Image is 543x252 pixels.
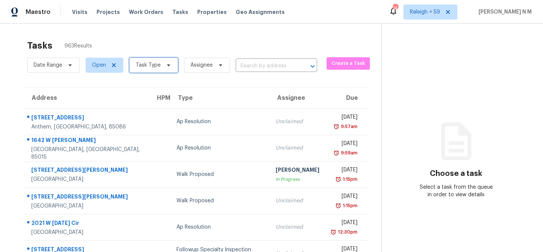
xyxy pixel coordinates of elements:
th: Address [24,87,149,108]
span: Maestro [26,8,51,16]
span: Projects [97,8,120,16]
img: Overdue Alarm Icon [333,123,339,130]
div: [DATE] [331,113,357,123]
div: [STREET_ADDRESS][PERSON_NAME] [31,193,143,202]
img: Overdue Alarm Icon [335,202,341,209]
div: 1:15pm [341,202,357,209]
button: Open [307,61,318,72]
div: [GEOGRAPHIC_DATA], [GEOGRAPHIC_DATA], 85015 [31,146,143,161]
div: [DATE] [331,140,357,149]
div: Walk Proposed [176,197,264,205]
span: 963 Results [64,42,92,50]
h2: Tasks [27,42,52,49]
div: Ap Resolution [176,223,264,231]
div: Unclaimed [276,144,319,152]
span: Assignee [190,61,213,69]
span: Create a Task [330,59,366,68]
div: [GEOGRAPHIC_DATA] [31,176,143,183]
button: Create a Task [327,57,370,70]
img: Overdue Alarm Icon [330,228,336,236]
div: Anthem, [GEOGRAPHIC_DATA], 85086 [31,123,143,131]
div: [DATE] [331,192,357,202]
div: [PERSON_NAME] [276,166,319,176]
img: Overdue Alarm Icon [333,149,339,157]
span: Open [92,61,106,69]
div: [GEOGRAPHIC_DATA] [31,229,143,236]
div: Select a task from the queue in order to view details [419,183,494,199]
div: Unclaimed [276,223,319,231]
span: Visits [72,8,87,16]
span: Raleigh + 59 [410,8,440,16]
span: Task Type [136,61,161,69]
div: 1642 W [PERSON_NAME] [31,136,143,146]
div: 744 [393,5,398,12]
div: 9:59am [339,149,357,157]
input: Search by address [236,60,296,72]
th: HPM [149,87,170,108]
div: 9:57am [339,123,357,130]
div: [STREET_ADDRESS] [31,114,143,123]
img: Overdue Alarm Icon [335,176,341,183]
div: [DATE] [331,166,357,176]
span: Properties [197,8,227,16]
span: Date Range [34,61,62,69]
div: [DATE] [331,219,357,228]
div: In Progress [276,176,319,183]
div: Ap Resolution [176,144,264,152]
div: [GEOGRAPHIC_DATA] [31,202,143,210]
div: Unclaimed [276,118,319,125]
h3: Choose a task [430,170,482,177]
th: Type [170,87,270,108]
th: Due [325,87,369,108]
span: [PERSON_NAME] N M [476,8,532,16]
div: [STREET_ADDRESS][PERSON_NAME] [31,166,143,176]
span: Work Orders [129,8,163,16]
div: 1:15pm [341,176,357,183]
th: Assignee [270,87,325,108]
div: Ap Resolution [176,118,264,125]
div: Walk Proposed [176,171,264,178]
div: 2021 W [DATE] Cir [31,219,143,229]
span: Geo Assignments [236,8,285,16]
div: Unclaimed [276,197,319,205]
span: Tasks [172,9,188,15]
div: 12:30pm [336,228,357,236]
